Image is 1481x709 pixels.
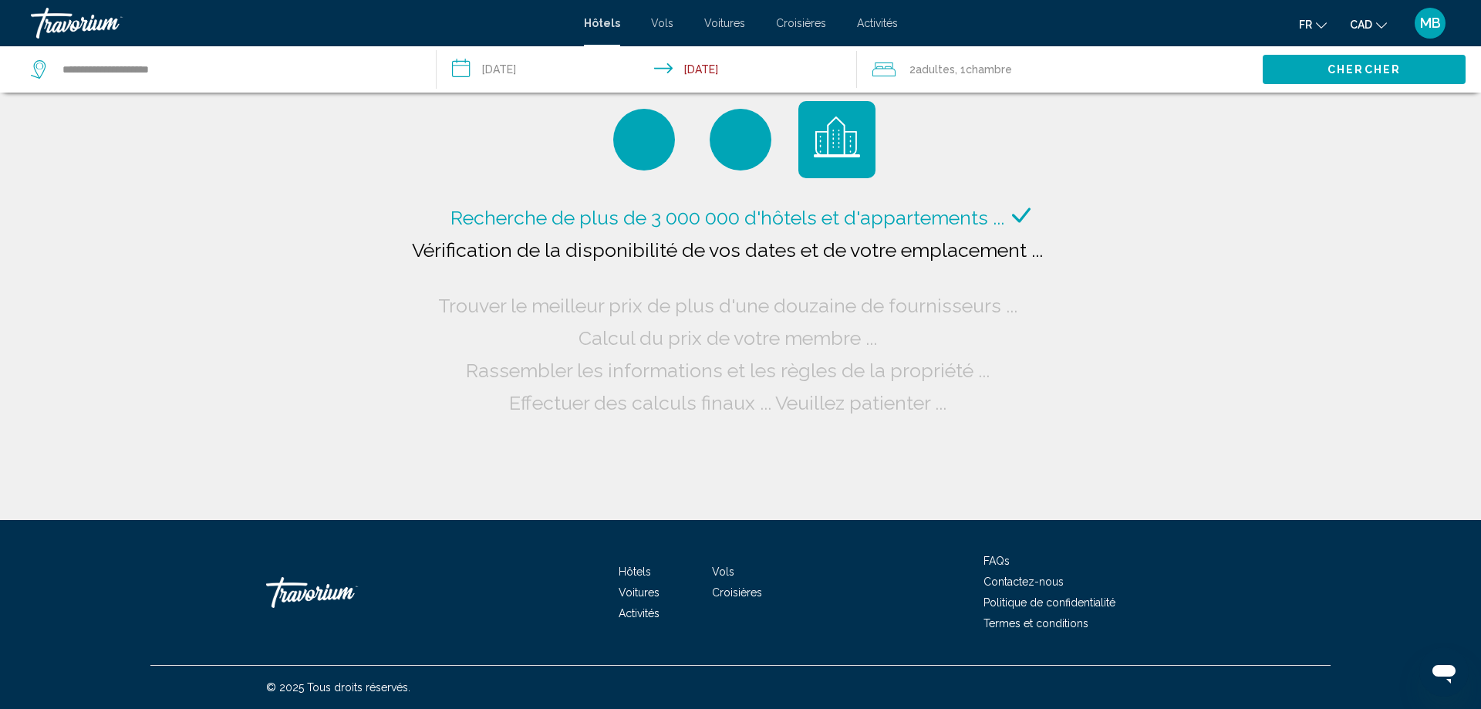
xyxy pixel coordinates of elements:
[712,566,734,578] a: Vols
[704,17,745,29] a: Voitures
[437,46,858,93] button: Check-in date: May 2, 2026 Check-out date: May 9, 2026
[1350,13,1387,35] button: Change currency
[619,607,660,620] a: Activités
[909,59,955,80] span: 2
[619,566,651,578] a: Hôtels
[1410,7,1450,39] button: User Menu
[857,17,898,29] a: Activités
[438,294,1017,317] span: Trouver le meilleur prix de plus d'une douzaine de fournisseurs ...
[412,238,1043,262] span: Vérification de la disponibilité de vos dates et de votre emplacement ...
[857,46,1263,93] button: Travelers: 2 adults, 0 children
[983,596,1115,609] a: Politique de confidentialité
[1328,64,1401,76] span: Chercher
[509,391,946,414] span: Effectuer des calculs finaux ... Veuillez patienter ...
[983,617,1088,630] a: Termes et conditions
[450,206,1004,229] span: Recherche de plus de 3 000 000 d'hôtels et d'appartements ...
[1299,19,1312,31] span: fr
[266,681,410,694] span: © 2025 Tous droits réservés.
[619,586,660,599] a: Voitures
[1420,15,1441,31] span: MB
[1419,647,1469,697] iframe: Bouton de lancement de la fenêtre de messagerie
[983,576,1064,588] a: Contactez-nous
[712,586,762,599] a: Croisières
[966,63,1012,76] span: Chambre
[1350,19,1372,31] span: CAD
[584,17,620,29] a: Hôtels
[776,17,826,29] a: Croisières
[1299,13,1327,35] button: Change language
[31,8,568,39] a: Travorium
[651,17,673,29] a: Vols
[955,59,1012,80] span: , 1
[466,359,990,382] span: Rassembler les informations et les règles de la propriété ...
[266,569,420,616] a: Travorium
[579,326,877,349] span: Calcul du prix de votre membre ...
[916,63,955,76] span: Adultes
[1263,55,1466,83] button: Chercher
[983,555,1010,567] a: FAQs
